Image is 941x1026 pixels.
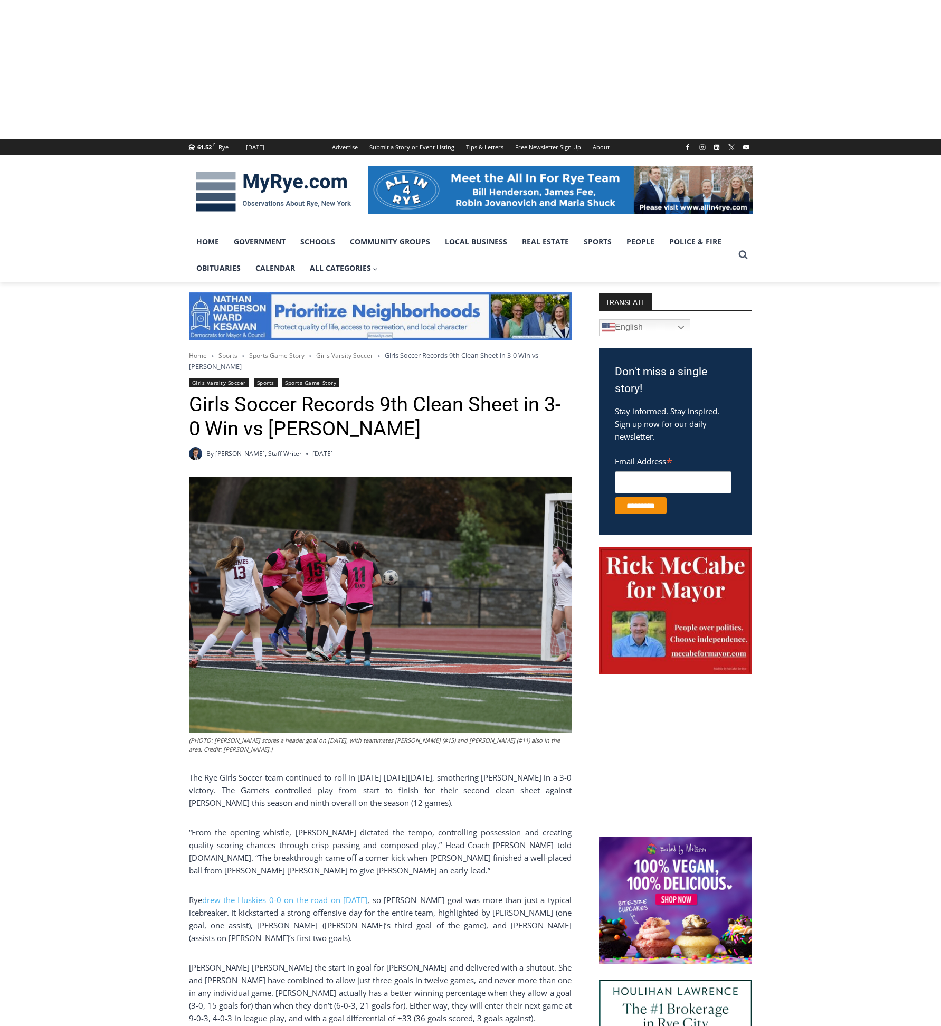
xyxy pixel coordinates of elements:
a: Sports [218,351,237,360]
a: Facebook [681,141,694,154]
a: Author image [189,447,202,460]
a: Linkedin [710,141,723,154]
nav: Secondary Navigation [326,139,615,155]
img: (PHOTO: Hannah Jachman scores a header goal on October 7, 2025, with teammates Parker Calhoun (#1... [189,477,572,732]
label: Email Address [615,451,731,470]
nav: Primary Navigation [189,229,734,282]
a: Sports [254,378,278,387]
img: Charlie Morris headshot PROFESSIONAL HEADSHOT [189,447,202,460]
a: drew the Huskies 0-0 on the road on [DATE] [202,895,368,905]
span: > [211,352,214,359]
span: > [377,352,381,359]
a: YouTube [740,141,753,154]
img: All in for Rye [368,166,753,214]
a: Community Groups [343,229,438,255]
span: > [309,352,312,359]
a: Advertise [326,139,364,155]
a: English [599,319,690,336]
p: “From the opening whistle, [PERSON_NAME] dictated the tempo, controlling possession and creating ... [189,826,572,877]
a: [PERSON_NAME], Staff Writer [215,449,302,458]
span: > [242,352,245,359]
a: Instagram [696,141,709,154]
img: MyRye.com [189,164,358,219]
a: All Categories [302,255,386,281]
button: View Search Form [734,245,753,264]
span: Girls Soccer Records 9th Clean Sheet in 3-0 Win vs [PERSON_NAME] [189,350,538,370]
a: Girls Varsity Soccer [189,378,250,387]
span: By [206,449,214,459]
a: Girls Varsity Soccer [316,351,373,360]
span: F [213,141,215,147]
figcaption: (PHOTO: [PERSON_NAME] scores a header goal on [DATE], with teammates [PERSON_NAME] (#15) and [PER... [189,736,572,754]
p: Rye , so [PERSON_NAME] goal was more than just a typical icebreaker. It kickstarted a strong offe... [189,894,572,944]
img: Baked by Melissa [599,837,752,964]
a: Sports [576,229,619,255]
p: The Rye Girls Soccer team continued to roll in [DATE] [DATE][DATE], smothering [PERSON_NAME] in a... [189,771,572,809]
a: Home [189,229,226,255]
a: Calendar [248,255,302,281]
time: [DATE] [312,449,333,459]
a: Police & Fire [662,229,729,255]
span: 61.52 [197,143,212,151]
a: People [619,229,662,255]
a: Sports Game Story [282,378,339,387]
strong: TRANSLATE [599,293,652,310]
div: [DATE] [246,142,264,152]
a: Free Newsletter Sign Up [509,139,587,155]
h3: Don't miss a single story! [615,364,736,397]
p: [PERSON_NAME] [PERSON_NAME] the start in goal for [PERSON_NAME] and delivered with a shutout. She... [189,961,572,1024]
a: X [725,141,738,154]
nav: Breadcrumbs [189,350,572,372]
span: All Categories [310,262,378,274]
img: en [602,321,615,334]
img: McCabe for Mayor [599,547,752,675]
a: Government [226,229,293,255]
p: Stay informed. Stay inspired. Sign up now for our daily newsletter. [615,405,736,443]
a: Sports Game Story [249,351,305,360]
h1: Girls Soccer Records 9th Clean Sheet in 3-0 Win vs [PERSON_NAME] [189,393,572,441]
a: Tips & Letters [460,139,509,155]
a: Schools [293,229,343,255]
a: Local Business [438,229,515,255]
a: Real Estate [515,229,576,255]
div: Rye [218,142,229,152]
a: Submit a Story or Event Listing [364,139,460,155]
a: Home [189,351,207,360]
a: Obituaries [189,255,248,281]
a: About [587,139,615,155]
